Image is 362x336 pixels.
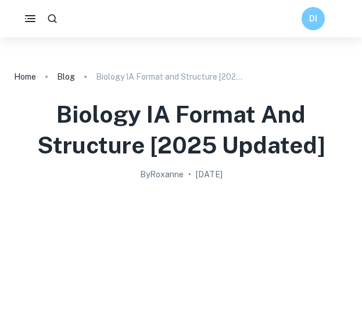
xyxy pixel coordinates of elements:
[140,168,184,181] h2: By Roxanne
[196,168,223,181] h2: [DATE]
[307,12,320,25] h6: DI
[96,70,247,83] p: Biology IA Format and Structure [2025 updated]
[188,168,191,181] p: •
[57,69,75,85] a: Blog
[14,99,348,161] h1: Biology IA Format and Structure [2025 updated]
[14,69,36,85] a: Home
[302,7,325,30] button: DI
